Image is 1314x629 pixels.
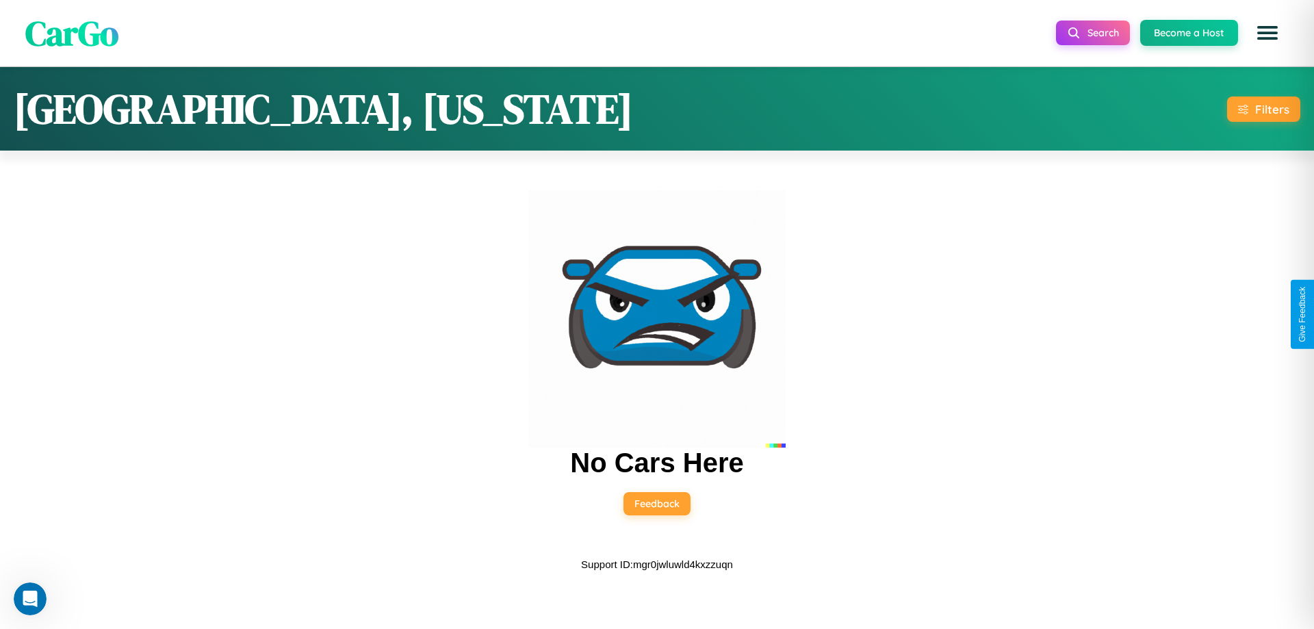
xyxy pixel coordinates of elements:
h1: [GEOGRAPHIC_DATA], [US_STATE] [14,81,633,137]
iframe: Intercom live chat [14,582,47,615]
button: Become a Host [1140,20,1238,46]
button: Feedback [623,492,691,515]
div: Give Feedback [1298,287,1307,342]
p: Support ID: mgr0jwluwld4kxzzuqn [581,555,733,574]
button: Search [1056,21,1130,45]
button: Open menu [1248,14,1287,52]
span: Search [1087,27,1119,39]
span: CarGo [25,9,118,56]
button: Filters [1227,97,1300,122]
div: Filters [1255,102,1289,116]
img: car [528,190,786,448]
h2: No Cars Here [570,448,743,478]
